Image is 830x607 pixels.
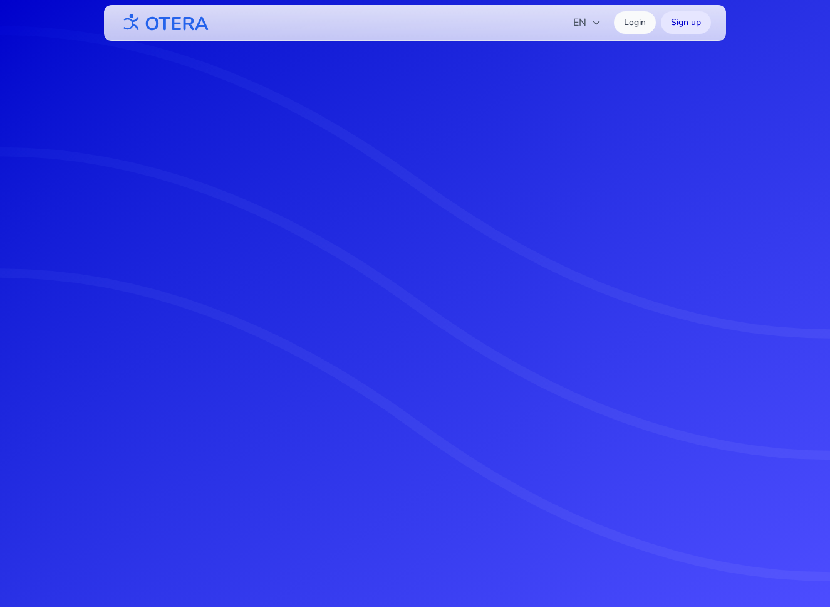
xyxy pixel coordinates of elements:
button: EN [566,10,609,35]
a: Login [614,11,656,34]
span: EN [573,15,601,30]
a: Sign up [661,11,711,34]
img: OTERA logo [119,9,209,37]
